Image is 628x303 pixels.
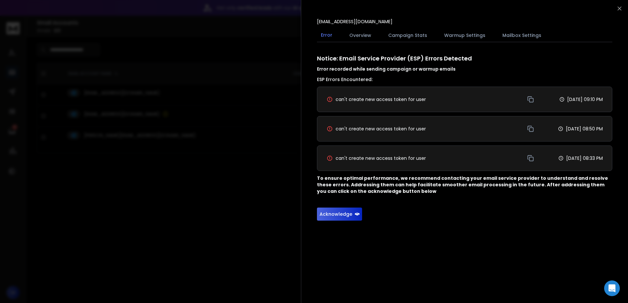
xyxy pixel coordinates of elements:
button: Error [317,28,336,43]
button: Acknowledge [317,208,362,221]
p: [DATE] 08:50 PM [566,126,603,132]
button: Mailbox Settings [498,28,545,42]
span: can't create new access token for user [336,155,426,161]
p: [EMAIL_ADDRESS][DOMAIN_NAME] [317,18,392,25]
p: [DATE] 08:33 PM [566,155,603,161]
span: can't create new access token for user [336,96,426,103]
button: Overview [345,28,375,42]
span: can't create new access token for user [336,126,426,132]
p: To ensure optimal performance, we recommend contacting your email service provider to understand ... [317,175,612,194]
div: Open Intercom Messenger [604,280,620,296]
button: Warmup Settings [440,28,489,42]
h3: ESP Errors Encountered: [317,76,612,83]
h4: Error recorded while sending campaign or warmup emails [317,66,612,72]
h1: Notice: Email Service Provider (ESP) Errors Detected [317,54,612,72]
p: [DATE] 09:10 PM [567,96,603,103]
button: Campaign Stats [384,28,431,42]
